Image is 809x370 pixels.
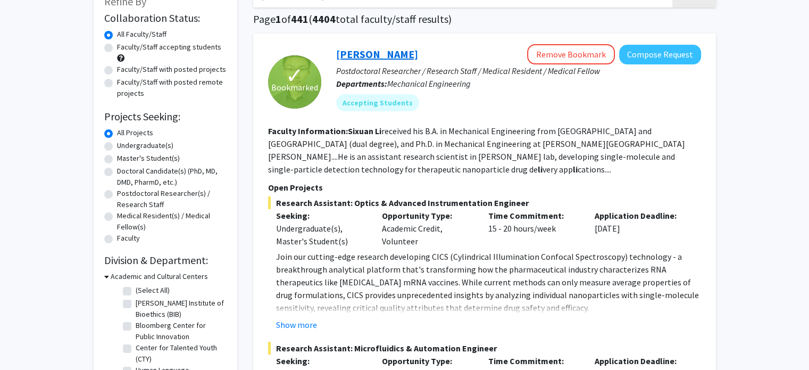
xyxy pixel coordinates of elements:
[348,126,373,136] b: Sixuan
[268,342,701,355] span: Research Assistant: Microfluidics & Automation Engineer
[117,233,140,244] label: Faculty
[480,209,587,248] div: 15 - 20 hours/week
[375,126,381,136] b: Li
[595,355,685,367] p: Application Deadline:
[387,78,471,89] span: Mechanical Engineering
[253,13,716,26] h1: Page of ( total faculty/staff results)
[538,164,543,175] b: li
[268,126,685,175] fg-read-more: received his B.A. in Mechanical Engineering from [GEOGRAPHIC_DATA] and [GEOGRAPHIC_DATA] (dual de...
[336,94,419,111] mat-chip: Accepting Students
[336,47,418,61] a: [PERSON_NAME]
[271,81,318,94] span: Bookmarked
[382,209,472,222] p: Opportunity Type:
[117,210,227,233] label: Medical Resident(s) / Medical Fellow(s)
[276,318,317,331] button: Show more
[117,64,226,75] label: Faculty/Staff with posted projects
[286,70,304,81] span: ✓
[136,320,224,342] label: Bloomberg Center for Public Innovation
[136,298,224,320] label: [PERSON_NAME] Institute of Bioethics (BIB)
[111,271,208,282] h3: Academic and Cultural Centers
[276,209,366,222] p: Seeking:
[276,355,366,367] p: Seeking:
[488,209,579,222] p: Time Commitment:
[104,12,227,24] h2: Collaboration Status:
[276,12,281,26] span: 1
[117,188,227,210] label: Postdoctoral Researcher(s) / Research Staff
[336,64,701,77] p: Postdoctoral Researcher / Research Staff / Medical Resident / Medical Fellow
[104,110,227,123] h2: Projects Seeking:
[117,166,227,188] label: Doctoral Candidate(s) (PhD, MD, DMD, PharmD, etc.)
[117,140,173,151] label: Undergraduate(s)
[117,77,227,99] label: Faculty/Staff with posted remote projects
[587,209,693,248] div: [DATE]
[117,153,180,164] label: Master's Student(s)
[312,12,336,26] span: 4404
[619,45,701,64] button: Compose Request to Sixuan Li
[336,78,387,89] b: Departments:
[527,44,615,64] button: Remove Bookmark
[268,196,701,209] span: Research Assistant: Optics & Advanced Instrumentation Engineer
[276,222,366,248] div: Undergraduate(s), Master's Student(s)
[117,127,153,138] label: All Projects
[104,254,227,267] h2: Division & Department:
[573,164,578,175] b: li
[268,181,701,194] p: Open Projects
[268,126,348,136] b: Faculty Information:
[136,342,224,365] label: Center for Talented Youth (CTY)
[117,42,221,53] label: Faculty/Staff accepting students
[488,355,579,367] p: Time Commitment:
[117,29,166,40] label: All Faculty/Staff
[136,285,170,296] label: (Select All)
[291,12,308,26] span: 441
[382,355,472,367] p: Opportunity Type:
[276,250,701,314] p: Join our cutting-edge research developing CICS (Cylindrical Illumination Confocal Spectroscopy) t...
[8,322,45,362] iframe: Chat
[374,209,480,248] div: Academic Credit, Volunteer
[595,209,685,222] p: Application Deadline:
